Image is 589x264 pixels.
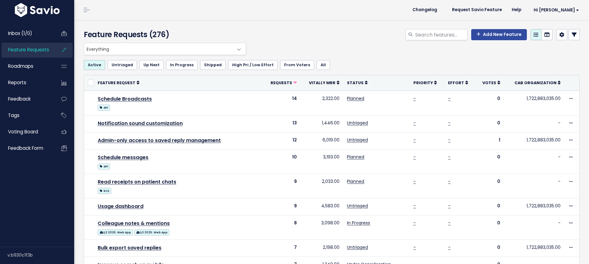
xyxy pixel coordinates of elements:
[84,60,105,70] a: Active
[8,46,49,53] span: Feature Requests
[2,141,51,155] a: Feedback form
[476,115,504,132] td: 0
[98,80,135,85] span: Feature Request
[347,178,364,184] a: Planned
[413,80,437,86] a: Priority
[262,91,301,115] td: 14
[413,95,416,102] a: -
[347,244,368,250] a: Untriaged
[504,198,564,215] td: 1,722,883,035.00
[347,80,364,85] span: Status
[471,29,527,40] a: Add New Feature
[228,60,278,70] a: High Pri / Low Effort
[84,60,580,70] ul: Filter feature requests
[98,162,110,170] a: API
[301,91,344,115] td: 2,322.00
[134,228,169,236] a: Q3 2025: Web App
[280,60,314,70] a: From Voters
[448,120,450,126] a: -
[8,112,19,119] span: Tags
[514,80,561,86] a: Cab organization
[98,137,221,144] a: Admin-only access to saved reply management
[262,198,301,215] td: 9
[262,132,301,149] td: 12
[301,240,344,257] td: 2,198.00
[2,26,51,41] a: Inbox (1/0)
[347,154,364,160] a: Planned
[448,95,450,102] a: -
[526,5,584,15] a: Hi [PERSON_NAME]
[13,3,61,17] img: logo-white.9d6f32f41409.svg
[8,79,26,86] span: Reports
[301,115,344,132] td: 1,446.00
[413,120,416,126] a: -
[413,220,416,226] a: -
[476,240,504,257] td: 0
[98,120,183,127] a: Notification sound customization
[413,137,416,143] a: -
[448,244,450,250] a: -
[413,178,416,184] a: -
[84,43,233,55] span: Everything
[507,5,526,15] a: Help
[262,174,301,198] td: 9
[476,91,504,115] td: 0
[347,203,368,209] a: Untriaged
[413,244,416,250] a: -
[2,92,51,106] a: Feedback
[301,132,344,149] td: 6,019.00
[98,244,161,251] a: Bulk export saved replies
[476,132,504,149] td: 1
[271,80,297,86] a: Requests
[98,228,133,236] a: Q2 2025: Web App
[2,108,51,123] a: Tags
[8,145,43,151] span: Feedback form
[482,80,496,85] span: Votes
[301,215,344,240] td: 3,098.00
[347,80,368,86] a: Status
[8,30,32,37] span: Inbox (1/0)
[98,103,110,111] a: API
[98,80,139,86] a: Feature Request
[262,215,301,240] td: 8
[98,220,170,227] a: Colleague notes & mentions
[504,91,564,115] td: 1,722,883,035.00
[448,80,464,85] span: Effort
[504,115,564,132] td: -
[98,187,111,194] a: RCS
[412,8,437,12] span: Changelog
[448,137,450,143] a: -
[271,80,292,85] span: Requests
[2,125,51,139] a: Voting Board
[309,80,339,86] a: Vitally mrr
[301,174,344,198] td: 2,033.00
[262,240,301,257] td: 7
[301,198,344,215] td: 4,583.00
[514,80,557,85] span: Cab organization
[84,43,246,55] span: Everything
[448,154,450,160] a: -
[413,154,416,160] a: -
[347,137,368,143] a: Untriaged
[84,29,243,40] h4: Feature Requests (276)
[262,115,301,132] td: 13
[8,96,31,102] span: Feedback
[98,105,110,111] span: API
[98,188,111,194] span: RCS
[448,203,450,209] a: -
[448,220,450,226] a: -
[504,174,564,198] td: -
[2,59,51,73] a: Roadmaps
[504,215,564,240] td: -
[448,178,450,184] a: -
[504,240,564,257] td: 1,722,883,035.00
[98,178,176,185] a: Read receipts on patient chats
[98,203,143,210] a: Usage dashboard
[309,80,335,85] span: Vitally mrr
[7,247,74,263] div: v.b930c1f3b
[166,60,198,70] a: In Progress
[108,60,137,70] a: Untriaged
[534,8,579,12] span: Hi [PERSON_NAME]
[448,80,468,86] a: Effort
[98,163,110,170] span: API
